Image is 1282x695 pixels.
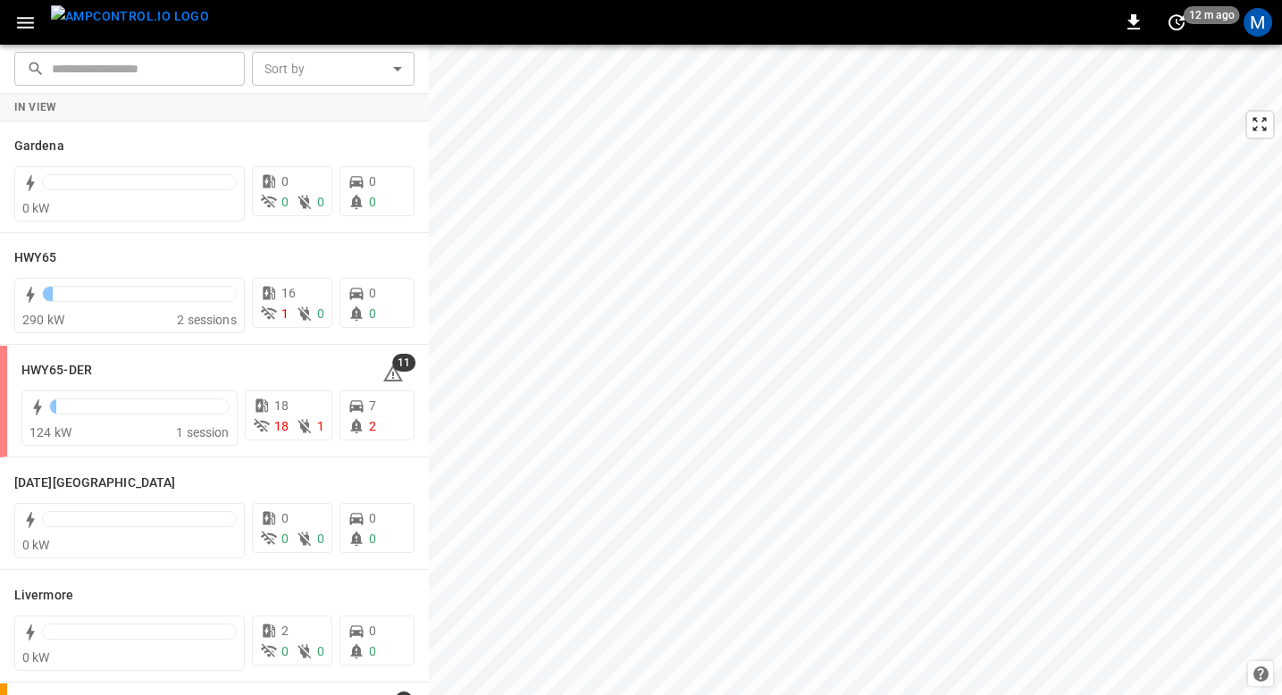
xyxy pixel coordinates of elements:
span: 0 [317,644,324,658]
div: profile-icon [1244,8,1272,37]
span: 0 [369,195,376,209]
span: 0 [317,195,324,209]
span: 1 [317,419,324,433]
span: 2 [281,624,289,638]
span: 0 [317,306,324,321]
h6: HWY65-DER [21,361,92,381]
button: set refresh interval [1162,8,1191,37]
span: 2 sessions [177,313,237,327]
span: 0 kW [22,538,50,552]
img: ampcontrol.io logo [51,5,209,28]
span: 12 m ago [1184,6,1240,24]
h6: Karma Center [14,473,175,493]
span: 2 [369,419,376,433]
span: 18 [274,398,289,413]
span: 1 session [176,425,229,440]
span: 0 [369,511,376,525]
span: 0 [281,174,289,188]
span: 0 [317,532,324,546]
span: 0 [281,195,289,209]
span: 0 [281,644,289,658]
strong: In View [14,101,57,113]
span: 7 [369,398,376,413]
span: 0 [369,532,376,546]
span: 0 [281,511,289,525]
span: 0 kW [22,201,50,215]
span: 124 kW [29,425,71,440]
h6: Gardena [14,137,64,156]
span: 18 [274,419,289,433]
h6: Livermore [14,586,73,606]
span: 0 [369,644,376,658]
h6: HWY65 [14,248,57,268]
span: 0 [281,532,289,546]
span: 0 [369,174,376,188]
span: 0 [369,624,376,638]
span: 0 [369,306,376,321]
span: 1 [281,306,289,321]
span: 290 kW [22,313,64,327]
span: 16 [281,286,296,300]
canvas: Map [429,45,1282,695]
span: 0 [369,286,376,300]
span: 0 kW [22,650,50,665]
span: 11 [392,354,415,372]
